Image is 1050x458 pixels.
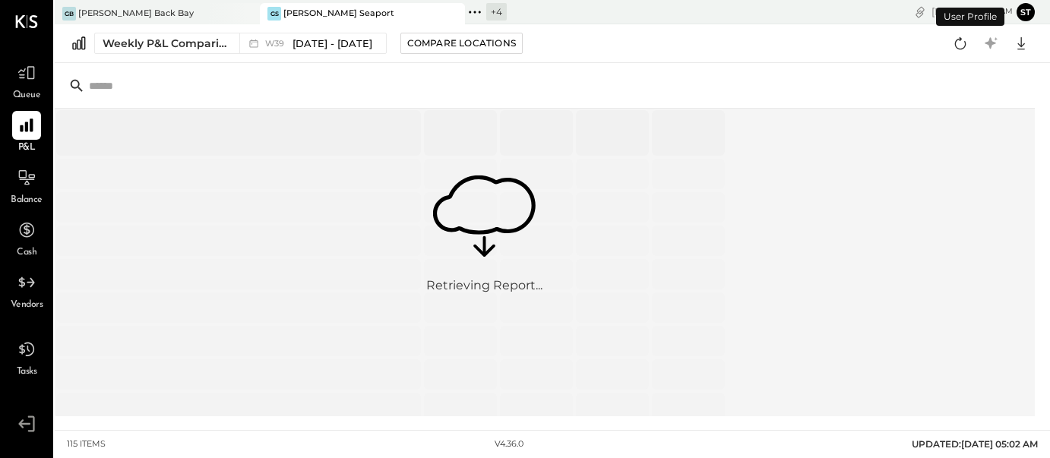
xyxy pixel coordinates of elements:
div: GS [267,7,281,21]
div: 115 items [67,438,106,450]
div: GB [62,7,76,21]
span: Vendors [11,298,43,312]
span: Cash [17,246,36,260]
div: [DATE] [931,5,1013,19]
button: st [1017,3,1035,21]
a: Cash [1,216,52,260]
div: copy link [912,4,928,20]
span: Queue [13,89,41,103]
a: Vendors [1,268,52,312]
div: Weekly P&L Comparison [103,36,230,51]
div: v 4.36.0 [495,438,523,450]
div: + 4 [486,3,507,21]
span: Tasks [17,365,37,379]
button: Compare Locations [400,33,523,54]
a: Tasks [1,335,52,379]
div: Compare Locations [407,36,516,49]
button: Weekly P&L Comparison W39[DATE] - [DATE] [94,33,387,54]
div: User Profile [936,8,1004,26]
div: [PERSON_NAME] Seaport [283,8,394,20]
div: [PERSON_NAME] Back Bay [78,8,194,20]
span: Balance [11,194,43,207]
span: [DATE] - [DATE] [293,36,372,51]
div: Retrieving Report... [426,278,542,295]
span: UPDATED: [DATE] 05:02 AM [912,438,1038,450]
span: W39 [265,39,289,48]
span: 11 : 21 [967,5,998,19]
a: Balance [1,163,52,207]
span: P&L [18,141,36,155]
a: P&L [1,111,52,155]
a: Queue [1,58,52,103]
span: am [1000,6,1013,17]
